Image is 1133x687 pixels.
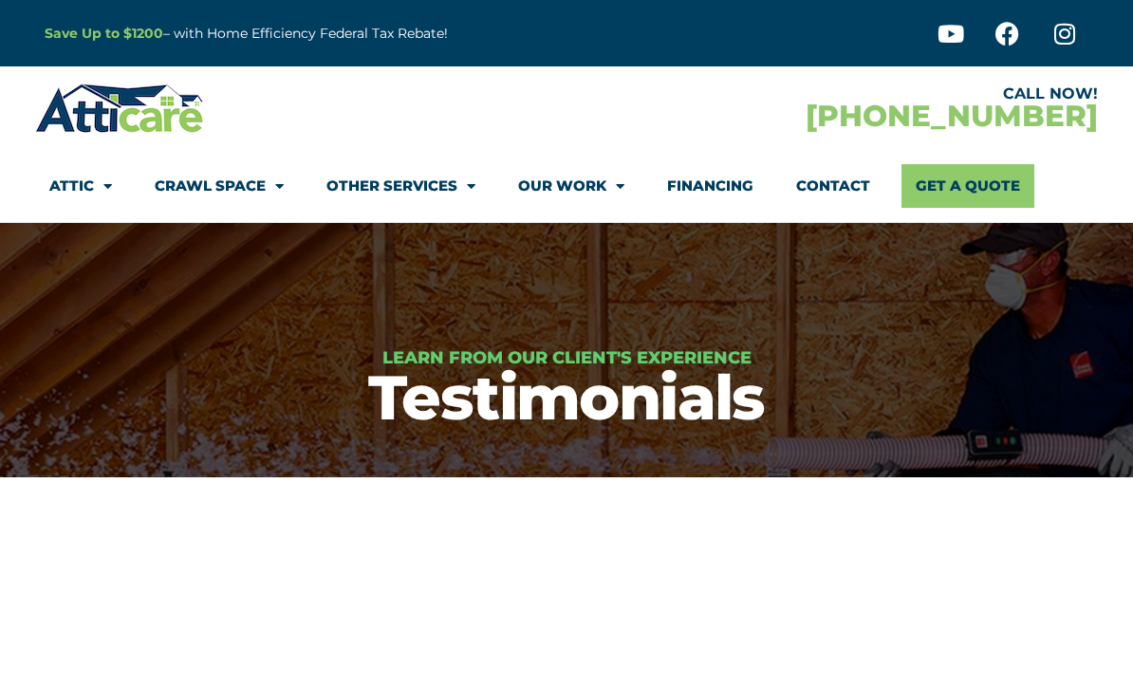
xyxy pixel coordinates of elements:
a: Get A Quote [901,164,1034,208]
p: – with Home Efficiency Federal Tax Rebate! [45,23,659,45]
a: Crawl Space [155,164,284,208]
a: Contact [796,164,870,208]
h6: Learn From Our Client's Experience [9,349,1124,366]
a: Save Up to $1200 [45,25,163,42]
nav: Menu [49,164,1084,208]
a: Attic [49,164,112,208]
a: Other Services [326,164,475,208]
a: Financing [667,164,753,208]
a: Our Work [518,164,624,208]
div: CALL NOW! [566,86,1098,102]
h1: Testimonials [9,366,1124,428]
